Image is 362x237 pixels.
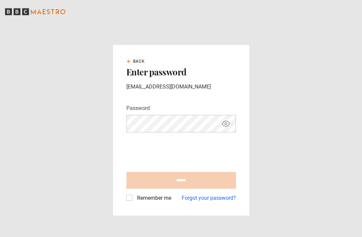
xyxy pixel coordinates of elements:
[134,194,171,202] label: Remember me
[126,67,236,77] h2: Enter password
[126,83,236,91] p: [EMAIL_ADDRESS][DOMAIN_NAME]
[126,104,150,112] label: Password
[133,58,145,64] span: Back
[220,118,232,130] button: Show password
[126,138,228,164] iframe: reCAPTCHA
[126,58,145,64] a: Back
[182,194,236,202] a: Forgot your password?
[5,7,65,17] svg: BBC Maestro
